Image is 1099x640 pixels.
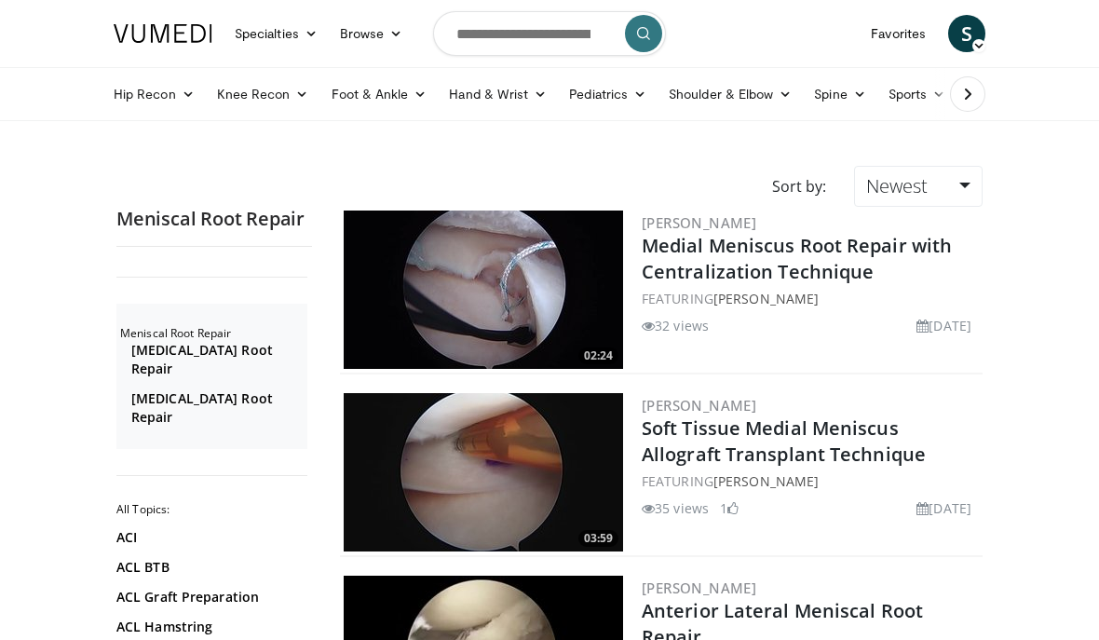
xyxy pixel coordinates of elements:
[860,15,937,52] a: Favorites
[320,75,439,113] a: Foot & Ankle
[116,207,312,231] h2: Meniscal Root Repair
[866,173,928,198] span: Newest
[948,15,985,52] a: S
[713,290,819,307] a: [PERSON_NAME]
[578,347,618,364] span: 02:24
[206,75,320,113] a: Knee Recon
[642,471,979,491] div: FEATURING
[329,15,414,52] a: Browse
[854,166,983,207] a: Newest
[578,530,618,547] span: 03:59
[642,579,756,597] a: [PERSON_NAME]
[438,75,558,113] a: Hand & Wrist
[642,233,952,284] a: Medial Meniscus Root Repair with Centralization Technique
[642,396,756,415] a: [PERSON_NAME]
[116,618,303,636] a: ACL Hamstring
[116,588,303,606] a: ACL Graft Preparation
[916,498,971,518] li: [DATE]
[558,75,658,113] a: Pediatrics
[344,393,623,551] img: 2707baef-ed28-494e-b200-3f97aa5b8346.300x170_q85_crop-smart_upscale.jpg
[642,498,709,518] li: 35 views
[344,211,623,369] img: 926032fc-011e-4e04-90f2-afa899d7eae5.300x170_q85_crop-smart_upscale.jpg
[116,502,307,517] h2: All Topics:
[642,289,979,308] div: FEATURING
[642,316,709,335] li: 32 views
[116,528,303,547] a: ACI
[344,393,623,551] a: 03:59
[803,75,876,113] a: Spine
[877,75,957,113] a: Sports
[114,24,212,43] img: VuMedi Logo
[720,498,739,518] li: 1
[102,75,206,113] a: Hip Recon
[120,326,307,341] h2: Meniscal Root Repair
[713,472,819,490] a: [PERSON_NAME]
[224,15,329,52] a: Specialties
[116,558,303,577] a: ACL BTB
[344,211,623,369] a: 02:24
[758,166,840,207] div: Sort by:
[433,11,666,56] input: Search topics, interventions
[131,341,303,378] a: [MEDICAL_DATA] Root Repair
[642,213,756,232] a: [PERSON_NAME]
[916,316,971,335] li: [DATE]
[642,415,926,467] a: Soft Tissue Medial Meniscus Allograft Transplant Technique
[131,389,303,427] a: [MEDICAL_DATA] Root Repair
[658,75,803,113] a: Shoulder & Elbow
